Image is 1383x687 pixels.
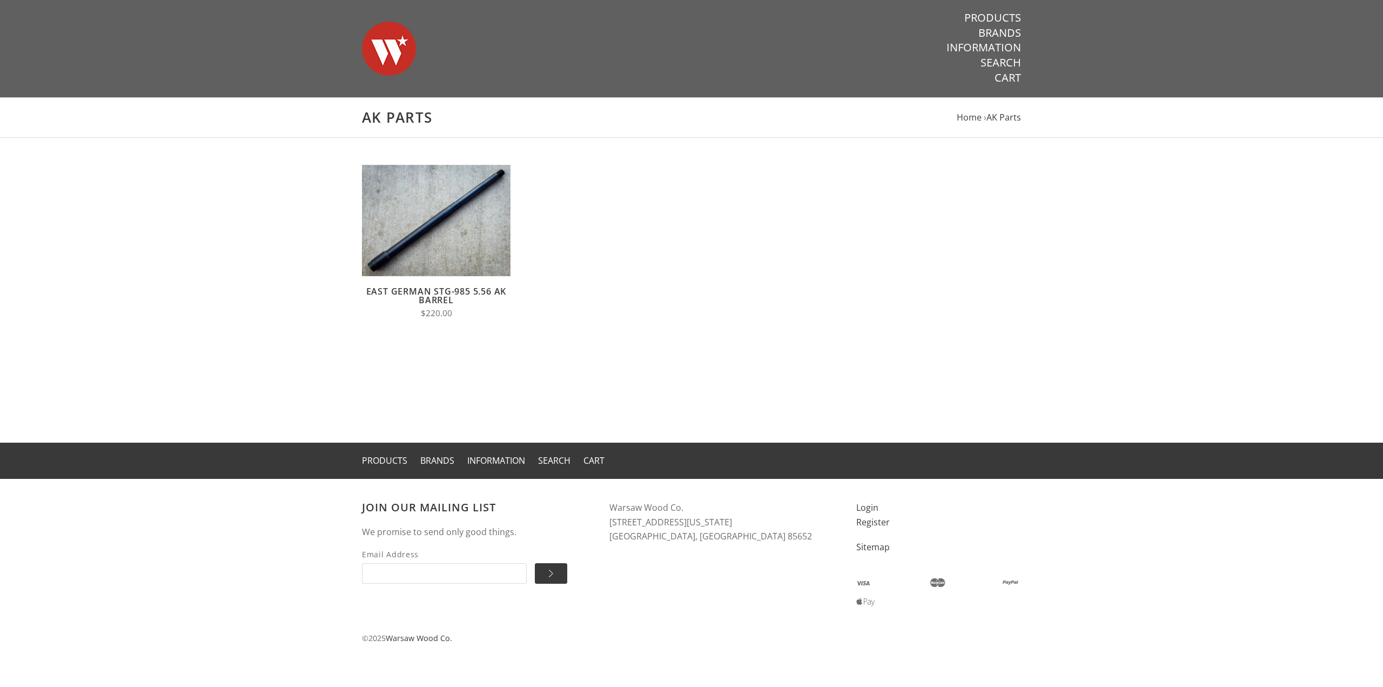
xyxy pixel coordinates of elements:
a: Cart [583,455,605,466]
a: Register [856,516,890,528]
input:  [535,563,567,584]
a: Login [856,502,878,513]
span: $220.00 [421,308,452,319]
a: Brands [978,26,1021,40]
address: Warsaw Wood Co. [STREET_ADDRESS][US_STATE] [GEOGRAPHIC_DATA], [GEOGRAPHIC_DATA] 85652 [609,501,835,544]
a: AK Parts [986,111,1021,123]
li: › [984,110,1021,125]
a: Products [964,11,1021,25]
a: Search [981,56,1021,70]
a: Information [467,455,525,466]
p: We promise to send only good things. [362,525,588,539]
a: Warsaw Wood Co. [386,633,452,643]
img: Warsaw Wood Co. [362,11,416,86]
h3: Join our mailing list [362,501,588,514]
a: Cart [995,71,1021,85]
a: Sitemap [856,541,890,553]
h1: AK Parts [362,109,1021,126]
input: Email Address [362,563,527,584]
p: © 2025 [362,632,1021,645]
a: Home [957,111,982,123]
a: Search [538,455,570,466]
a: Products [362,455,407,466]
a: Information [946,41,1021,55]
a: Brands [420,455,454,466]
a: East German STG-985 5.56 AK Barrel [366,285,507,306]
span: Email Address [362,548,527,561]
img: East German STG-985 5.56 AK Barrel [362,165,511,276]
